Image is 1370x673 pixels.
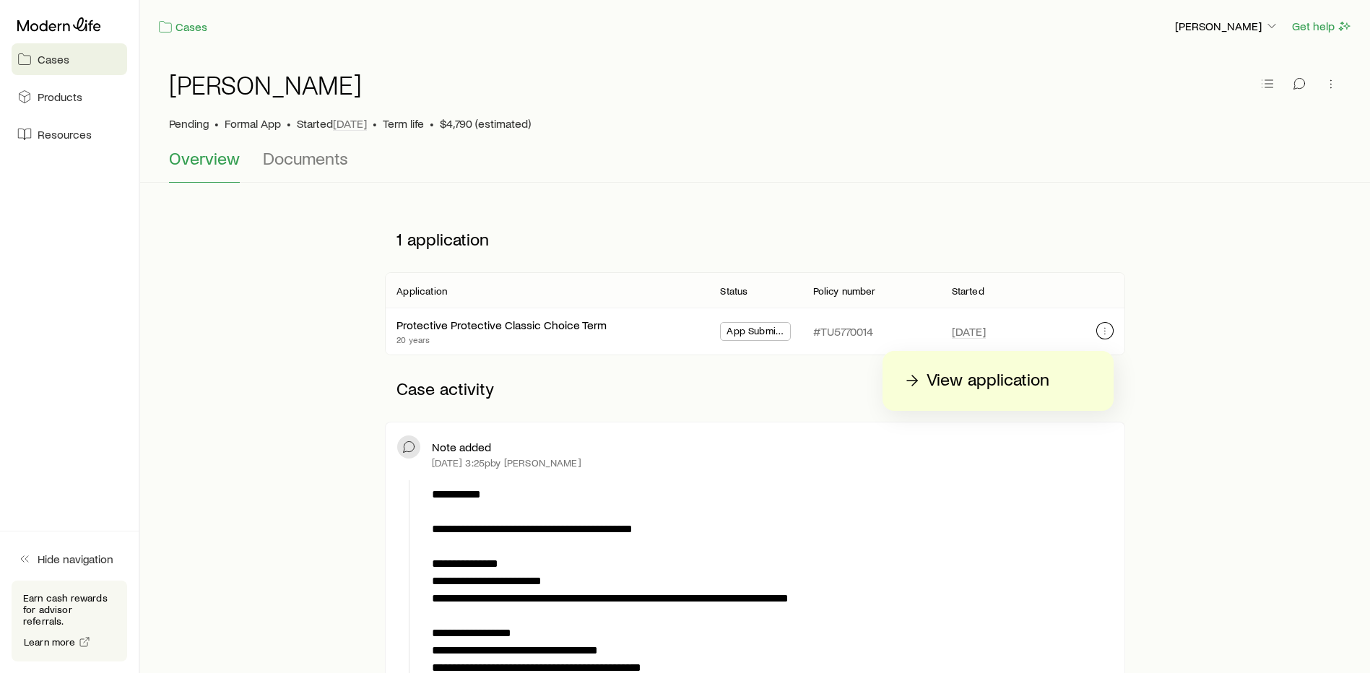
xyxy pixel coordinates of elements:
div: Earn cash rewards for advisor referrals.Learn more [12,581,127,661]
p: 20 years [396,334,607,345]
span: Cases [38,52,69,66]
span: Documents [263,148,348,168]
span: Hide navigation [38,552,113,566]
span: App Submitted [727,325,784,340]
span: • [373,116,377,131]
p: [PERSON_NAME] [1175,19,1279,33]
a: Cases [157,19,208,35]
button: [PERSON_NAME] [1174,18,1280,35]
button: Get help [1291,18,1353,35]
span: Formal App [225,116,281,131]
p: Case activity [385,367,1124,410]
span: $4,790 (estimated) [440,116,531,131]
button: Hide navigation [12,543,127,575]
span: Products [38,90,82,104]
p: [DATE] 3:25p by [PERSON_NAME] [432,457,581,469]
a: Products [12,81,127,113]
p: Pending [169,116,209,131]
div: Case details tabs [169,148,1341,183]
div: Protective Protective Classic Choice Term [396,318,607,333]
span: [DATE] [333,116,367,131]
p: #TU5770014 [813,324,873,339]
span: • [287,116,291,131]
a: Protective Protective Classic Choice Term [396,318,607,331]
p: Started [952,285,984,297]
span: • [430,116,434,131]
p: Application [396,285,447,297]
p: Status [720,285,747,297]
a: Cases [12,43,127,75]
span: • [214,116,219,131]
p: Earn cash rewards for advisor referrals. [23,592,116,627]
a: Resources [12,118,127,150]
p: Started [297,116,367,131]
p: Policy number [813,285,876,297]
p: 1 application [385,217,1124,261]
span: Term life [383,116,424,131]
h1: [PERSON_NAME] [169,70,362,99]
p: View application [927,369,1049,392]
a: View application [900,368,1096,394]
span: Learn more [24,637,76,647]
span: Resources [38,127,92,142]
p: Note added [432,440,491,454]
span: [DATE] [952,324,986,339]
span: Overview [169,148,240,168]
